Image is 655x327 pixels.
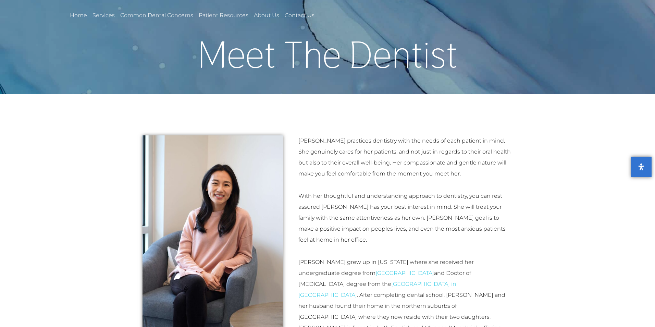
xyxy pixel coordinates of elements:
[631,157,652,177] button: Open Accessibility Panel
[198,8,249,23] a: Patient Resources
[119,8,194,23] a: Common Dental Concerns
[253,8,280,23] a: About Us
[91,8,116,23] a: Services
[298,191,512,245] p: With her thoughtful and understanding approach to dentistry, you can rest assured [PERSON_NAME] h...
[69,8,88,23] a: Home
[69,8,450,23] nav: Menu
[284,8,316,23] a: Contact Us
[375,270,434,276] a: [GEOGRAPHIC_DATA]
[298,135,512,179] p: [PERSON_NAME] practices dentistry with the needs of each patient in mind. She genuinely cares for...
[132,36,523,73] h1: Meet The Dentist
